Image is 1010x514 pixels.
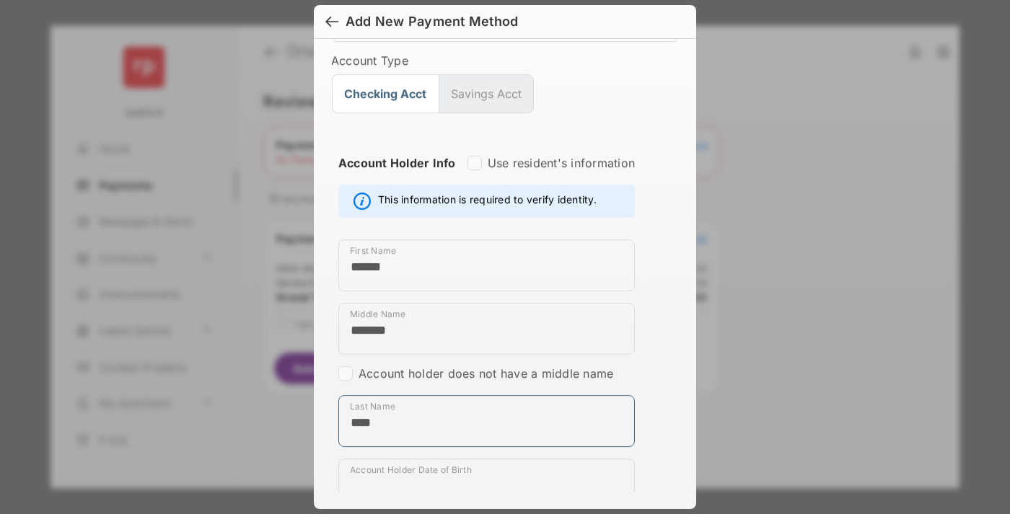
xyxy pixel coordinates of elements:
strong: Account Holder Info [338,156,456,196]
div: Add New Payment Method [346,14,518,30]
label: Account Type [331,53,679,68]
button: Checking Acct [332,74,439,113]
button: Savings Acct [439,74,534,113]
span: This information is required to verify identity. [378,192,597,210]
label: Account holder does not have a middle name [359,366,613,381]
label: Use resident's information [488,156,635,170]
